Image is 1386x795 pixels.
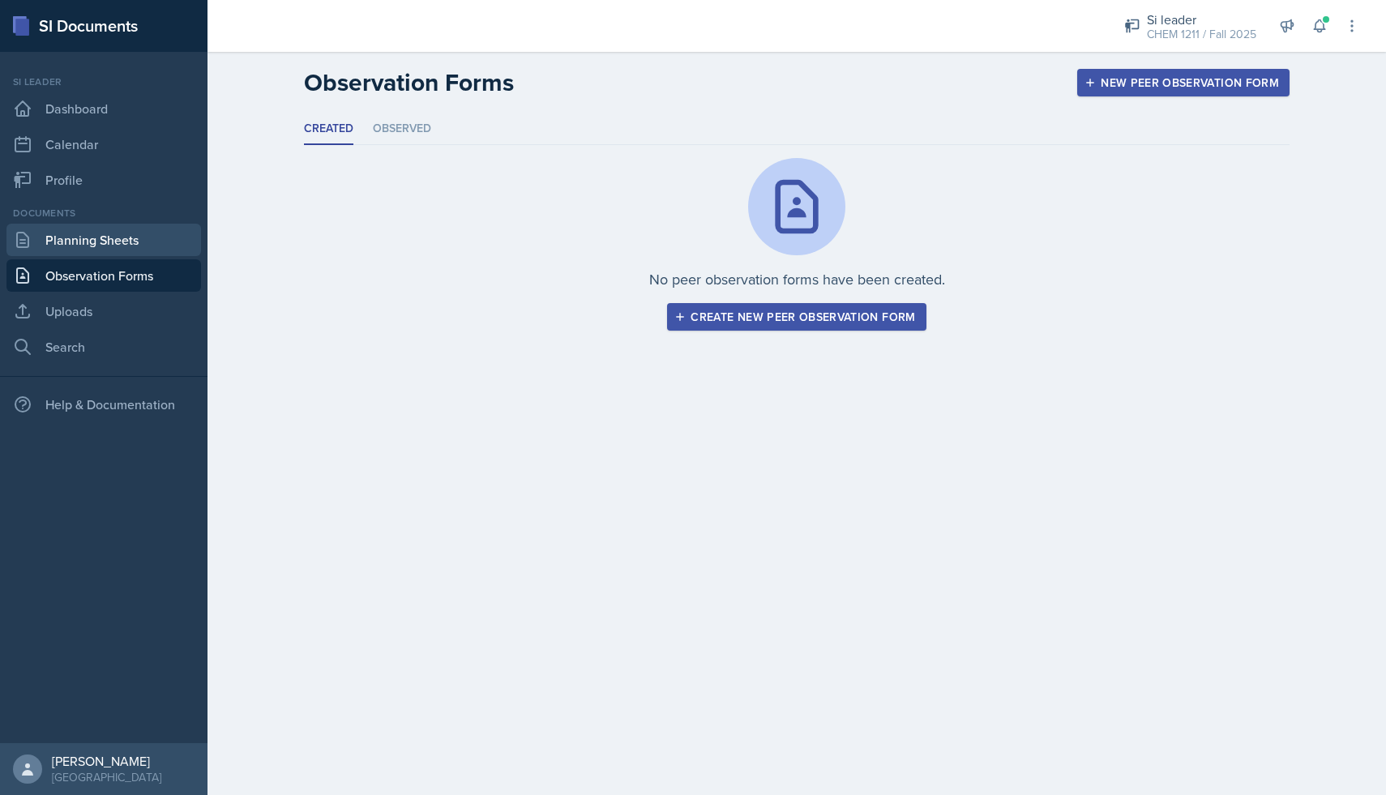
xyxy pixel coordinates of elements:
a: Uploads [6,295,201,327]
div: Si leader [6,75,201,89]
p: No peer observation forms have been created. [649,268,945,290]
div: Documents [6,206,201,220]
a: Profile [6,164,201,196]
li: Observed [373,113,431,145]
a: Observation Forms [6,259,201,292]
div: [PERSON_NAME] [52,753,161,769]
a: Search [6,331,201,363]
a: Planning Sheets [6,224,201,256]
div: Si leader [1147,10,1256,29]
button: Create new peer observation form [667,303,926,331]
a: Dashboard [6,92,201,125]
div: [GEOGRAPHIC_DATA] [52,769,161,785]
div: Help & Documentation [6,388,201,421]
div: CHEM 1211 / Fall 2025 [1147,26,1256,43]
div: Create new peer observation form [678,310,915,323]
button: New Peer Observation Form [1077,69,1290,96]
div: New Peer Observation Form [1088,76,1279,89]
a: Calendar [6,128,201,160]
h2: Observation Forms [304,68,514,97]
li: Created [304,113,353,145]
